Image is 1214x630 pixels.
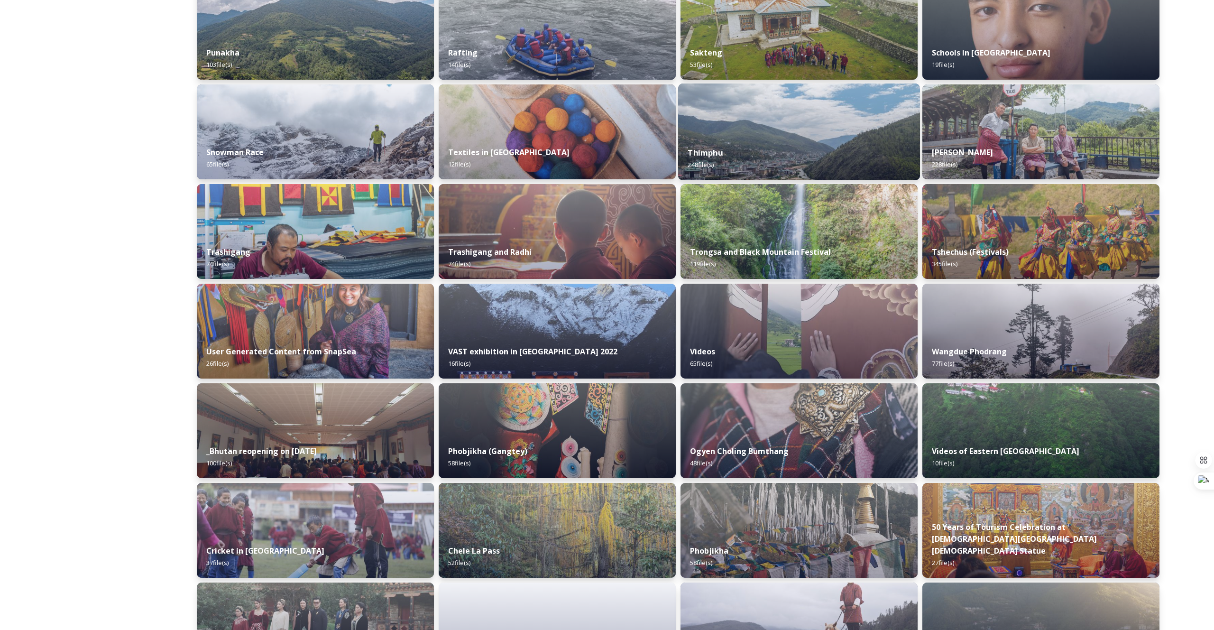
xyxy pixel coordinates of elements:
span: 74 file(s) [206,259,229,268]
img: Bhutan%2520Cricket%25201.jpeg [197,483,434,578]
span: 26 file(s) [206,359,229,368]
strong: Trongsa and Black Mountain Festival [690,247,831,257]
span: 52 file(s) [448,558,470,567]
img: Snowman%2520Race41.jpg [197,84,434,179]
img: _SCH9806.jpg [439,84,676,179]
strong: Schools in [GEOGRAPHIC_DATA] [932,47,1050,58]
strong: Chele La Pass [448,546,500,556]
span: 77 file(s) [932,359,954,368]
img: 2022-10-01%252018.12.56.jpg [681,184,918,279]
img: Phobjika%2520by%2520Matt%2520Dutile1.jpg [681,483,918,578]
img: Trashigang%2520and%2520Rangjung%2520060723%2520by%2520Amp%2520Sripimanwat-32.jpg [439,184,676,279]
strong: Punakha [206,47,239,58]
span: 10 file(s) [932,459,954,467]
strong: Tshechus (Festivals) [932,247,1009,257]
span: 248 file(s) [688,160,714,169]
strong: Ogyen Choling Bumthang [690,446,789,456]
span: 48 file(s) [690,459,712,467]
strong: Sakteng [690,47,722,58]
strong: Videos of Eastern [GEOGRAPHIC_DATA] [932,446,1079,456]
img: East%2520Bhutan%2520-%2520Khoma%25204K%2520Color%2520Graded.jpg [922,383,1159,478]
span: 27 file(s) [932,558,954,567]
span: 53 file(s) [690,60,712,69]
strong: Trashigang [206,247,250,257]
span: 58 file(s) [690,558,712,567]
span: 103 file(s) [206,60,232,69]
span: 58 file(s) [448,459,470,467]
img: DSC00319.jpg [197,383,434,478]
span: 100 file(s) [206,459,232,467]
span: 14 file(s) [448,60,470,69]
strong: Videos [690,346,715,357]
img: 0FDA4458-C9AB-4E2F-82A6-9DC136F7AE71.jpeg [197,284,434,379]
img: Marcus%2520Westberg%2520Chelela%2520Pass%25202023_52.jpg [439,483,676,578]
img: Textile.jpg [681,284,918,379]
span: 37 file(s) [206,558,229,567]
span: 345 file(s) [932,259,957,268]
strong: Phobjikha (Gangtey) [448,446,527,456]
span: 228 file(s) [932,160,957,168]
span: 19 file(s) [932,60,954,69]
strong: Phobjikha [690,546,728,556]
img: DSC00164.jpg [922,483,1159,578]
strong: Snowman Race [206,147,264,157]
span: 65 file(s) [206,160,229,168]
strong: Trashigang and Radhi [448,247,532,257]
span: 16 file(s) [448,359,470,368]
span: 74 file(s) [448,259,470,268]
strong: _Bhutan reopening on [DATE] [206,446,317,456]
span: 12 file(s) [448,160,470,168]
strong: VAST exhibition in [GEOGRAPHIC_DATA] 2022 [448,346,617,357]
strong: User Generated Content from SnapSea [206,346,356,357]
strong: Cricket in [GEOGRAPHIC_DATA] [206,546,324,556]
strong: Rafting [448,47,478,58]
strong: Textiles in [GEOGRAPHIC_DATA] [448,147,570,157]
span: 119 file(s) [690,259,716,268]
img: Thimphu%2520190723%2520by%2520Amp%2520Sripimanwat-43.jpg [678,83,920,180]
img: Trashigang%2520and%2520Rangjung%2520060723%2520by%2520Amp%2520Sripimanwat-66.jpg [197,184,434,279]
span: 65 file(s) [690,359,712,368]
img: Ogyen%2520Choling%2520by%2520Matt%2520Dutile5.jpg [681,383,918,478]
strong: 50 Years of Tourism Celebration at [DEMOGRAPHIC_DATA][GEOGRAPHIC_DATA][DEMOGRAPHIC_DATA] Statue [932,522,1097,556]
img: VAST%2520Bhutan%2520art%2520exhibition%2520in%2520Brussels3.jpg [439,284,676,379]
strong: Thimphu [688,148,722,158]
img: Dechenphu%2520Festival14.jpg [922,184,1159,279]
img: Trashi%2520Yangtse%2520090723%2520by%2520Amp%2520Sripimanwat-187.jpg [922,84,1159,179]
img: 2022-10-01%252016.15.46.jpg [922,284,1159,379]
img: Phobjika%2520by%2520Matt%2520Dutile2.jpg [439,383,676,478]
strong: [PERSON_NAME] [932,147,993,157]
strong: Wangdue Phodrang [932,346,1007,357]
